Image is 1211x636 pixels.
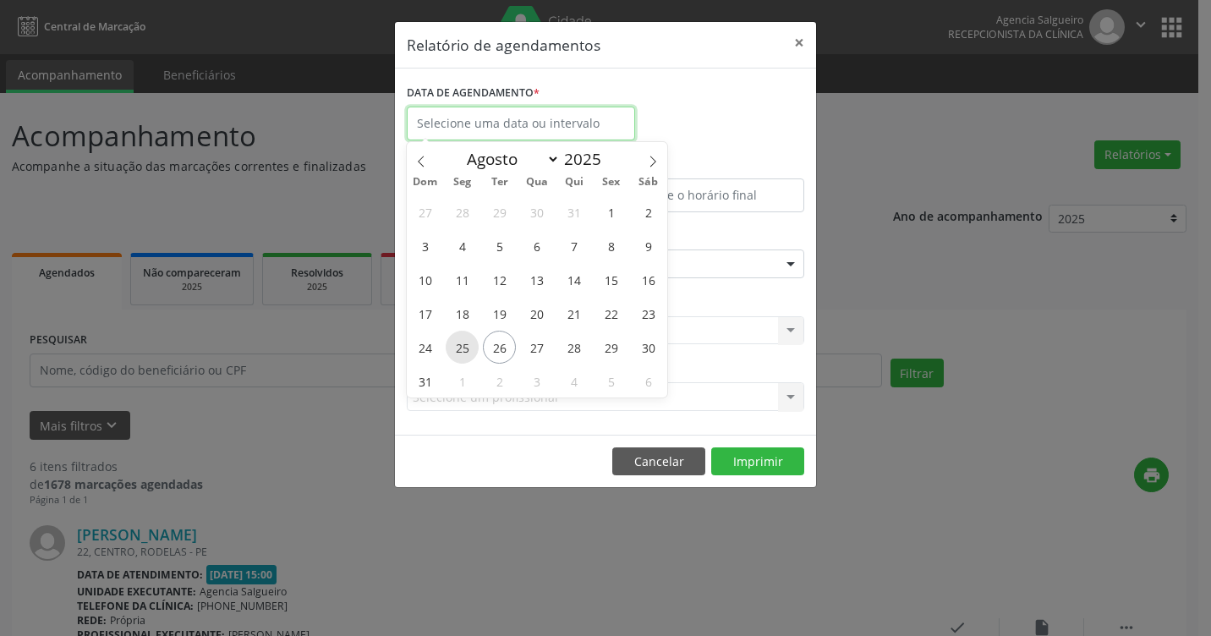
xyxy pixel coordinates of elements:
span: Agosto 22, 2025 [595,297,627,330]
span: Julho 31, 2025 [557,195,590,228]
span: Agosto 15, 2025 [595,263,627,296]
span: Agosto 19, 2025 [483,297,516,330]
span: Dom [407,177,444,188]
span: Qui [556,177,593,188]
span: Agosto 16, 2025 [632,263,665,296]
span: Setembro 4, 2025 [557,365,590,397]
span: Agosto 17, 2025 [408,297,441,330]
span: Julho 28, 2025 [446,195,479,228]
span: Agosto 25, 2025 [446,331,479,364]
input: Selecione o horário final [610,178,804,212]
label: ATÉ [610,152,804,178]
span: Setembro 3, 2025 [520,365,553,397]
h5: Relatório de agendamentos [407,34,600,56]
span: Agosto 1, 2025 [595,195,627,228]
span: Qua [518,177,556,188]
span: Agosto 4, 2025 [446,229,479,262]
button: Imprimir [711,447,804,476]
span: Ter [481,177,518,188]
span: Agosto 21, 2025 [557,297,590,330]
span: Agosto 8, 2025 [595,229,627,262]
span: Agosto 24, 2025 [408,331,441,364]
span: Julho 29, 2025 [483,195,516,228]
span: Seg [444,177,481,188]
span: Setembro 5, 2025 [595,365,627,397]
span: Agosto 5, 2025 [483,229,516,262]
span: Sex [593,177,630,188]
input: Selecione uma data ou intervalo [407,107,635,140]
span: Agosto 13, 2025 [520,263,553,296]
span: Agosto 6, 2025 [520,229,553,262]
button: Cancelar [612,447,705,476]
span: Agosto 11, 2025 [446,263,479,296]
span: Agosto 28, 2025 [557,331,590,364]
span: Agosto 31, 2025 [408,365,441,397]
span: Sáb [630,177,667,188]
label: DATA DE AGENDAMENTO [407,80,540,107]
span: Agosto 9, 2025 [632,229,665,262]
span: Agosto 2, 2025 [632,195,665,228]
span: Agosto 20, 2025 [520,297,553,330]
button: Close [782,22,816,63]
input: Year [560,148,616,170]
span: Agosto 3, 2025 [408,229,441,262]
span: Setembro 1, 2025 [446,365,479,397]
span: Agosto 18, 2025 [446,297,479,330]
span: Agosto 30, 2025 [632,331,665,364]
span: Agosto 27, 2025 [520,331,553,364]
span: Agosto 10, 2025 [408,263,441,296]
span: Setembro 6, 2025 [632,365,665,397]
span: Agosto 12, 2025 [483,263,516,296]
span: Agosto 26, 2025 [483,331,516,364]
span: Agosto 14, 2025 [557,263,590,296]
span: Setembro 2, 2025 [483,365,516,397]
span: Agosto 23, 2025 [632,297,665,330]
span: Julho 27, 2025 [408,195,441,228]
span: Julho 30, 2025 [520,195,553,228]
select: Month [458,147,560,171]
span: Agosto 7, 2025 [557,229,590,262]
span: Agosto 29, 2025 [595,331,627,364]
